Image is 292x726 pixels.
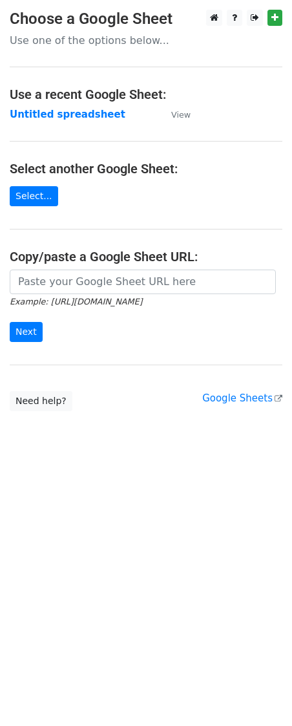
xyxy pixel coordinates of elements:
[10,161,282,176] h4: Select another Google Sheet:
[10,10,282,28] h3: Choose a Google Sheet
[10,391,72,411] a: Need help?
[10,297,142,306] small: Example: [URL][DOMAIN_NAME]
[158,109,191,120] a: View
[10,322,43,342] input: Next
[10,34,282,47] p: Use one of the options below...
[10,249,282,264] h4: Copy/paste a Google Sheet URL:
[10,87,282,102] h4: Use a recent Google Sheet:
[171,110,191,120] small: View
[202,392,282,404] a: Google Sheets
[10,186,58,206] a: Select...
[10,109,125,120] a: Untitled spreadsheet
[10,270,276,294] input: Paste your Google Sheet URL here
